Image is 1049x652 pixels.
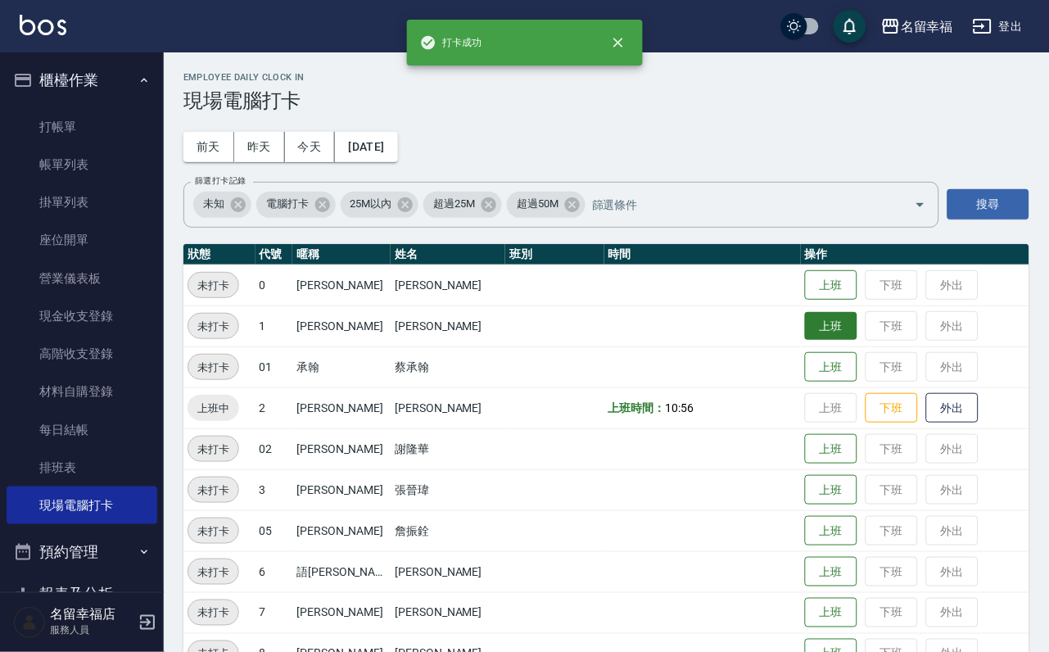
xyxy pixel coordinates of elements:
button: 登出 [966,11,1029,42]
span: 電腦打卡 [256,196,319,212]
a: 每日結帳 [7,411,157,449]
b: 上班時間： [608,401,666,414]
div: 未知 [193,192,251,218]
p: 服務人員 [50,623,133,638]
button: Open [907,192,934,218]
button: 今天 [285,132,336,162]
span: 未打卡 [188,318,238,335]
button: 外出 [926,393,979,423]
button: 上班 [805,270,857,301]
span: 打卡成功 [420,34,482,51]
td: [PERSON_NAME] [391,551,505,592]
td: 張晉瑋 [391,469,505,510]
a: 排班表 [7,449,157,487]
button: 上班 [805,475,857,505]
th: 班別 [505,244,604,265]
h5: 名留幸福店 [50,607,133,623]
td: [PERSON_NAME] [292,265,391,306]
th: 代號 [255,244,293,265]
span: 超過25M [423,196,485,212]
a: 掛單列表 [7,183,157,221]
td: [PERSON_NAME] [292,469,391,510]
button: 前天 [183,132,234,162]
div: 超過50M [507,192,586,218]
td: 詹振銓 [391,510,505,551]
h3: 現場電腦打卡 [183,89,1029,112]
button: 名留幸福 [875,10,960,43]
button: close [600,25,636,61]
label: 篩選打卡記錄 [195,174,246,187]
a: 現金收支登錄 [7,297,157,335]
a: 座位開單 [7,221,157,259]
td: 承翰 [292,346,391,387]
td: 1 [255,306,293,346]
td: 0 [255,265,293,306]
td: 02 [255,428,293,469]
button: 上班 [805,434,857,464]
button: 上班 [805,516,857,546]
div: 25M以內 [341,192,419,218]
button: [DATE] [335,132,397,162]
th: 時間 [604,244,801,265]
img: Person [13,606,46,639]
td: 3 [255,469,293,510]
td: 7 [255,592,293,633]
button: 報表及分析 [7,573,157,616]
a: 現場電腦打卡 [7,487,157,524]
span: 未打卡 [188,359,238,376]
button: 上班 [805,352,857,383]
th: 操作 [801,244,1029,265]
button: 上班 [805,557,857,587]
span: 未打卡 [188,604,238,622]
th: 姓名 [391,244,505,265]
div: 名留幸福 [901,16,953,37]
div: 電腦打卡 [256,192,336,218]
button: 昨天 [234,132,285,162]
span: 10:56 [665,401,694,414]
td: [PERSON_NAME] [391,387,505,428]
button: 上班 [805,312,857,341]
span: 上班中 [188,400,239,417]
button: 上班 [805,598,857,628]
td: 05 [255,510,293,551]
td: 2 [255,387,293,428]
span: 超過50M [507,196,568,212]
td: [PERSON_NAME] [292,592,391,633]
button: save [834,10,866,43]
div: 超過25M [423,192,502,218]
span: 未知 [193,196,234,212]
span: 未打卡 [188,523,238,540]
span: 25M以內 [341,196,402,212]
span: 未打卡 [188,277,238,294]
h2: Employee Daily Clock In [183,72,1029,83]
span: 未打卡 [188,482,238,499]
a: 材料自購登錄 [7,373,157,410]
span: 未打卡 [188,564,238,581]
td: [PERSON_NAME] [292,428,391,469]
a: 高階收支登錄 [7,335,157,373]
a: 營業儀表板 [7,260,157,297]
td: [PERSON_NAME] [391,265,505,306]
button: 預約管理 [7,531,157,573]
th: 暱稱 [292,244,391,265]
th: 狀態 [183,244,255,265]
button: 下班 [866,393,918,423]
span: 未打卡 [188,441,238,458]
td: 6 [255,551,293,592]
td: 01 [255,346,293,387]
a: 帳單列表 [7,146,157,183]
td: 謝隆華 [391,428,505,469]
button: 搜尋 [947,189,1029,220]
td: [PERSON_NAME] [292,510,391,551]
a: 打帳單 [7,108,157,146]
td: [PERSON_NAME] [292,306,391,346]
input: 篩選條件 [588,190,886,219]
td: 語[PERSON_NAME] [292,551,391,592]
td: [PERSON_NAME] [391,592,505,633]
img: Logo [20,15,66,35]
td: [PERSON_NAME] [292,387,391,428]
td: [PERSON_NAME] [391,306,505,346]
td: 蔡承翰 [391,346,505,387]
button: 櫃檯作業 [7,59,157,102]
